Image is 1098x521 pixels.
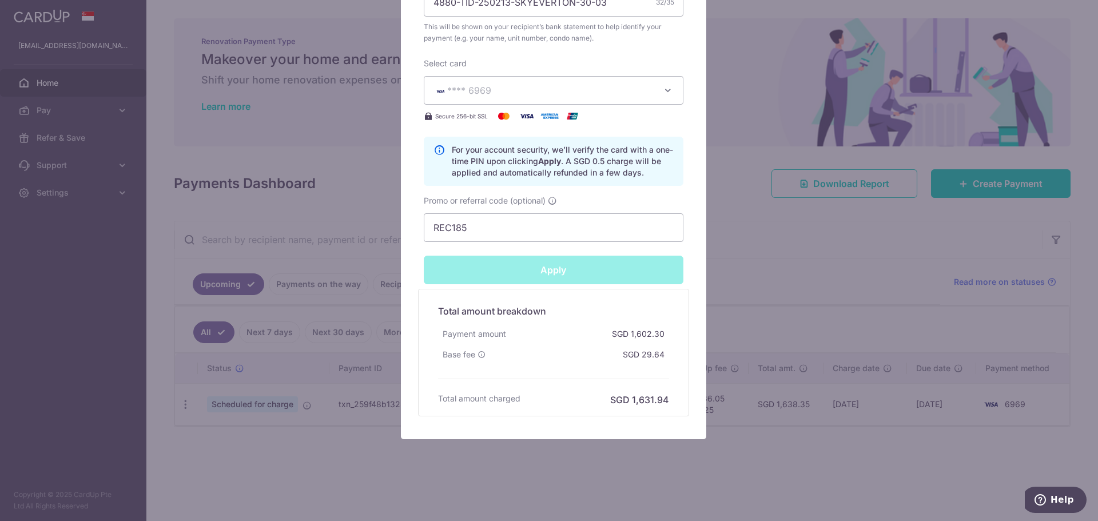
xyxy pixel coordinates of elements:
img: UnionPay [561,109,584,123]
span: Base fee [443,349,475,360]
span: Promo or referral code (optional) [424,195,546,206]
img: Mastercard [492,109,515,123]
h5: Total amount breakdown [438,304,669,318]
span: This will be shown on your recipient’s bank statement to help identify your payment (e.g. your na... [424,21,683,44]
img: American Express [538,109,561,123]
p: For your account security, we’ll verify the card with a one-time PIN upon clicking . A SGD 0.5 ch... [452,144,674,178]
label: Select card [424,58,467,69]
span: Secure 256-bit SSL [435,112,488,121]
div: SGD 29.64 [618,344,669,365]
div: Payment amount [438,324,511,344]
h6: Total amount charged [438,393,520,404]
img: VISA [433,87,447,95]
img: Visa [515,109,538,123]
iframe: Opens a widget where you can find more information [1025,487,1087,515]
h6: SGD 1,631.94 [610,393,669,407]
div: SGD 1,602.30 [607,324,669,344]
b: Apply [538,156,561,166]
